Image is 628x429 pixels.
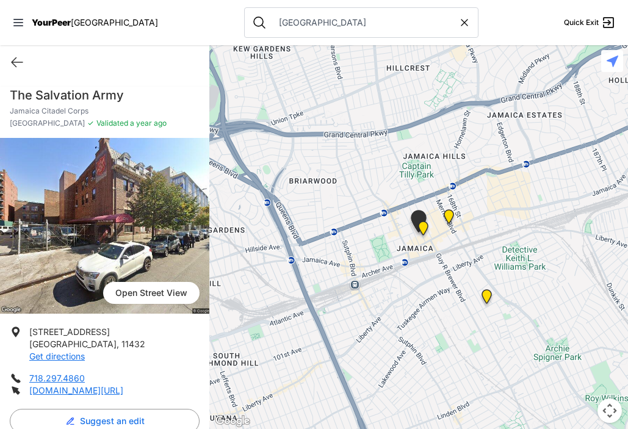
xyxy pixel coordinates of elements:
div: South Jamaica [479,289,494,309]
p: Jamaica Citadel Corps [10,106,200,116]
img: Google [212,413,253,429]
div: Jamaica DYCD Youth Drop-in Center - Safe Space (grey door between Tabernacle of Prayer and Hot Po... [441,209,457,229]
span: YourPeer [32,17,71,27]
span: Validated [96,118,128,128]
input: Search [272,16,458,29]
span: [GEOGRAPHIC_DATA] [71,17,158,27]
span: Quick Exit [564,18,599,27]
a: Quick Exit [564,15,616,30]
div: Jamaica Site - Main Office [416,221,431,240]
span: , [117,339,119,349]
div: Jamaica Citadel Corps [408,210,429,237]
span: 11432 [121,339,145,349]
a: Get directions [29,351,85,361]
a: Open this area in Google Maps (opens a new window) [212,413,253,429]
span: ✓ [87,118,94,128]
span: Open Street View [103,282,200,304]
a: [DOMAIN_NAME][URL] [29,385,123,395]
span: [GEOGRAPHIC_DATA] [29,339,117,349]
button: Map camera controls [597,398,622,423]
span: [GEOGRAPHIC_DATA] [10,118,85,128]
span: a year ago [128,118,167,128]
a: YourPeer[GEOGRAPHIC_DATA] [32,19,158,26]
a: 718.297.4860 [29,373,85,383]
h1: The Salvation Army [10,87,200,104]
span: Suggest an edit [80,415,145,427]
span: [STREET_ADDRESS] [29,326,110,337]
